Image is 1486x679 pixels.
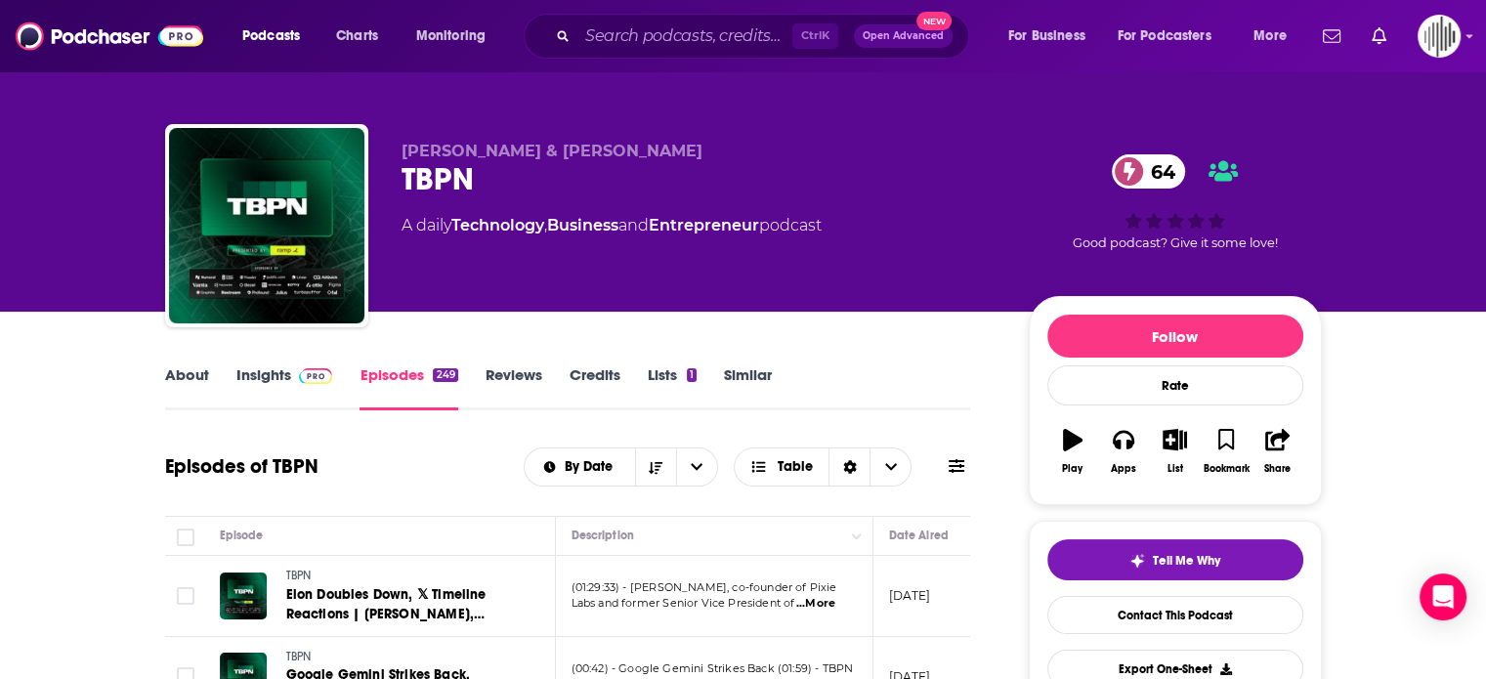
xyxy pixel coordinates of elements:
[416,22,486,50] span: Monitoring
[165,454,318,479] h1: Episodes of TBPN
[544,216,547,234] span: ,
[1418,15,1461,58] button: Show profile menu
[676,448,717,486] button: open menu
[792,23,838,49] span: Ctrl K
[242,22,300,50] span: Podcasts
[889,587,931,604] p: [DATE]
[1118,22,1211,50] span: For Podcasters
[1047,416,1098,487] button: Play
[618,216,649,234] span: and
[577,21,792,52] input: Search podcasts, credits, & more...
[889,524,949,547] div: Date Aired
[360,365,457,410] a: Episodes249
[336,22,378,50] span: Charts
[854,24,953,48] button: Open AdvancedNew
[778,460,813,474] span: Table
[734,447,913,487] button: Choose View
[1364,20,1394,53] a: Show notifications dropdown
[402,142,702,160] span: [PERSON_NAME] & [PERSON_NAME]
[1105,21,1240,52] button: open menu
[1111,463,1136,475] div: Apps
[486,365,542,410] a: Reviews
[1264,463,1291,475] div: Share
[1047,315,1303,358] button: Follow
[1029,142,1322,263] div: 64Good podcast? Give it some love!
[1418,15,1461,58] img: User Profile
[1149,416,1200,487] button: List
[547,216,618,234] a: Business
[845,525,869,548] button: Column Actions
[1098,416,1149,487] button: Apps
[1315,20,1348,53] a: Show notifications dropdown
[16,18,203,55] img: Podchaser - Follow, Share and Rate Podcasts
[572,661,854,675] span: (00:42) - Google Gemini Strikes Back (01:59) - TBPN
[649,216,759,234] a: Entrepreneur
[433,368,457,382] div: 249
[1253,22,1287,50] span: More
[1047,539,1303,580] button: tell me why sparkleTell Me Why
[572,596,795,610] span: Labs and former Senior Vice President of
[863,31,944,41] span: Open Advanced
[286,650,312,663] span: TBPN
[995,21,1110,52] button: open menu
[236,365,333,410] a: InsightsPodchaser Pro
[1203,463,1249,475] div: Bookmark
[177,587,194,605] span: Toggle select row
[916,12,952,30] span: New
[1252,416,1302,487] button: Share
[229,21,325,52] button: open menu
[525,460,635,474] button: open menu
[796,596,835,612] span: ...More
[648,365,697,410] a: Lists1
[1008,22,1085,50] span: For Business
[1420,573,1466,620] div: Open Intercom Messenger
[572,524,634,547] div: Description
[1129,553,1145,569] img: tell me why sparkle
[286,568,521,585] a: TBPN
[1131,154,1185,189] span: 64
[451,216,544,234] a: Technology
[687,368,697,382] div: 1
[402,214,822,237] div: A daily podcast
[570,365,620,410] a: Credits
[1201,416,1252,487] button: Bookmark
[165,365,209,410] a: About
[572,580,837,594] span: (01:29:33) - [PERSON_NAME], co-founder of Pixie
[1153,553,1220,569] span: Tell Me Why
[403,21,511,52] button: open menu
[286,649,521,666] a: TBPN
[1047,596,1303,634] a: Contact This Podcast
[1062,463,1083,475] div: Play
[299,368,333,384] img: Podchaser Pro
[286,569,312,582] span: TBPN
[542,14,988,59] div: Search podcasts, credits, & more...
[1112,154,1185,189] a: 64
[724,365,772,410] a: Similar
[635,448,676,486] button: Sort Direction
[565,460,619,474] span: By Date
[1073,235,1278,250] span: Good podcast? Give it some love!
[286,585,521,624] a: Elon Doubles Down, 𝕏 Timeline Reactions | [PERSON_NAME], [PERSON_NAME], [PERSON_NAME], [PERSON_NA...
[169,128,364,323] img: TBPN
[323,21,390,52] a: Charts
[828,448,870,486] div: Sort Direction
[1047,365,1303,405] div: Rate
[524,447,718,487] h2: Choose List sort
[1240,21,1311,52] button: open menu
[220,524,264,547] div: Episode
[1418,15,1461,58] span: Logged in as gpg2
[1168,463,1183,475] div: List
